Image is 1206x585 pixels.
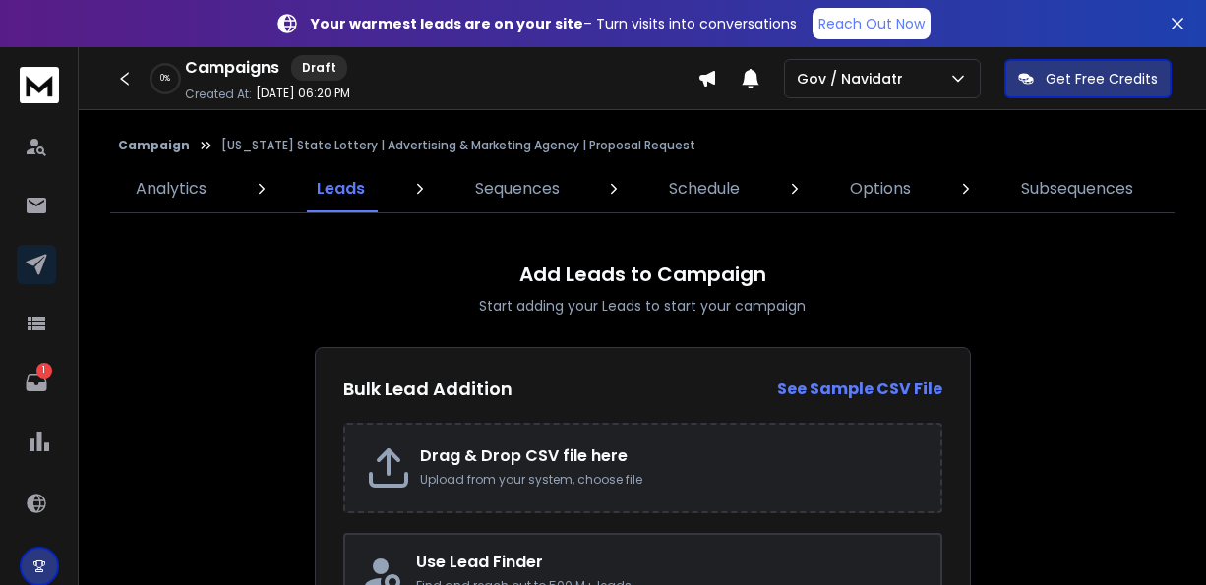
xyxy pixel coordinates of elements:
[185,87,252,102] p: Created At:
[311,14,797,33] p: – Turn visits into conversations
[160,73,170,85] p: 0 %
[838,165,923,212] a: Options
[519,261,766,288] h1: Add Leads to Campaign
[475,177,560,201] p: Sequences
[669,177,740,201] p: Schedule
[17,363,56,402] a: 1
[479,296,806,316] p: Start adding your Leads to start your campaign
[463,165,572,212] a: Sequences
[818,14,925,33] p: Reach Out Now
[305,165,377,212] a: Leads
[311,14,583,33] strong: Your warmest leads are on your site
[1009,165,1145,212] a: Subsequences
[813,8,931,39] a: Reach Out Now
[850,177,911,201] p: Options
[1021,177,1133,201] p: Subsequences
[416,551,925,574] h2: Use Lead Finder
[124,165,218,212] a: Analytics
[256,86,350,101] p: [DATE] 06:20 PM
[1004,59,1172,98] button: Get Free Credits
[420,472,921,488] p: Upload from your system, choose file
[797,69,911,88] p: Gov / Navidatr
[136,177,207,201] p: Analytics
[777,378,942,401] a: See Sample CSV File
[1046,69,1158,88] p: Get Free Credits
[657,165,752,212] a: Schedule
[317,177,365,201] p: Leads
[343,376,513,403] h2: Bulk Lead Addition
[420,444,921,468] h2: Drag & Drop CSV file here
[36,363,52,379] p: 1
[291,55,347,81] div: Draft
[20,67,59,103] img: logo
[185,56,279,80] h1: Campaigns
[118,138,190,153] button: Campaign
[777,378,942,400] strong: See Sample CSV File
[221,138,695,153] p: [US_STATE] State Lottery | Advertising & Marketing Agency | Proposal Request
